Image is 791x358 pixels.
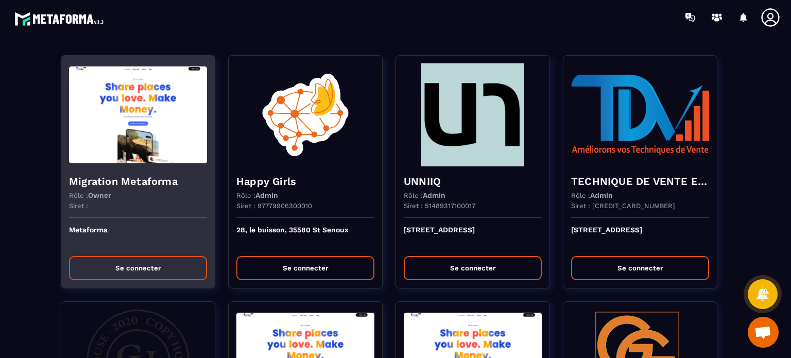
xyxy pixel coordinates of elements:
h4: TECHNIQUE DE VENTE EDITION [571,174,709,189]
img: funnel-background [236,63,374,166]
img: logo [14,9,107,28]
button: Se connecter [69,256,207,280]
p: [STREET_ADDRESS] [571,226,709,248]
p: Metaforma [69,226,207,248]
p: Siret : 97779906300010 [236,202,312,210]
span: Owner [88,191,111,199]
button: Se connecter [236,256,374,280]
span: Admin [423,191,445,199]
button: Se connecter [404,256,542,280]
p: Rôle : [69,191,111,199]
p: Rôle : [236,191,278,199]
h4: Happy Girls [236,174,374,189]
span: Admin [255,191,278,199]
span: Admin [590,191,613,199]
h4: UNNIIQ [404,174,542,189]
img: funnel-background [571,63,709,166]
div: Ouvrir le chat [748,317,779,348]
h4: Migration Metaforma [69,174,207,189]
p: Rôle : [571,191,613,199]
p: Rôle : [404,191,445,199]
p: Siret : 51489317100017 [404,202,475,210]
img: funnel-background [69,63,207,166]
button: Se connecter [571,256,709,280]
p: Siret : [69,202,88,210]
p: Siret : [CREDIT_CARD_NUMBER] [571,202,675,210]
img: funnel-background [404,63,542,166]
p: 28, le buisson, 35580 St Senoux [236,226,374,248]
p: [STREET_ADDRESS] [404,226,542,248]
